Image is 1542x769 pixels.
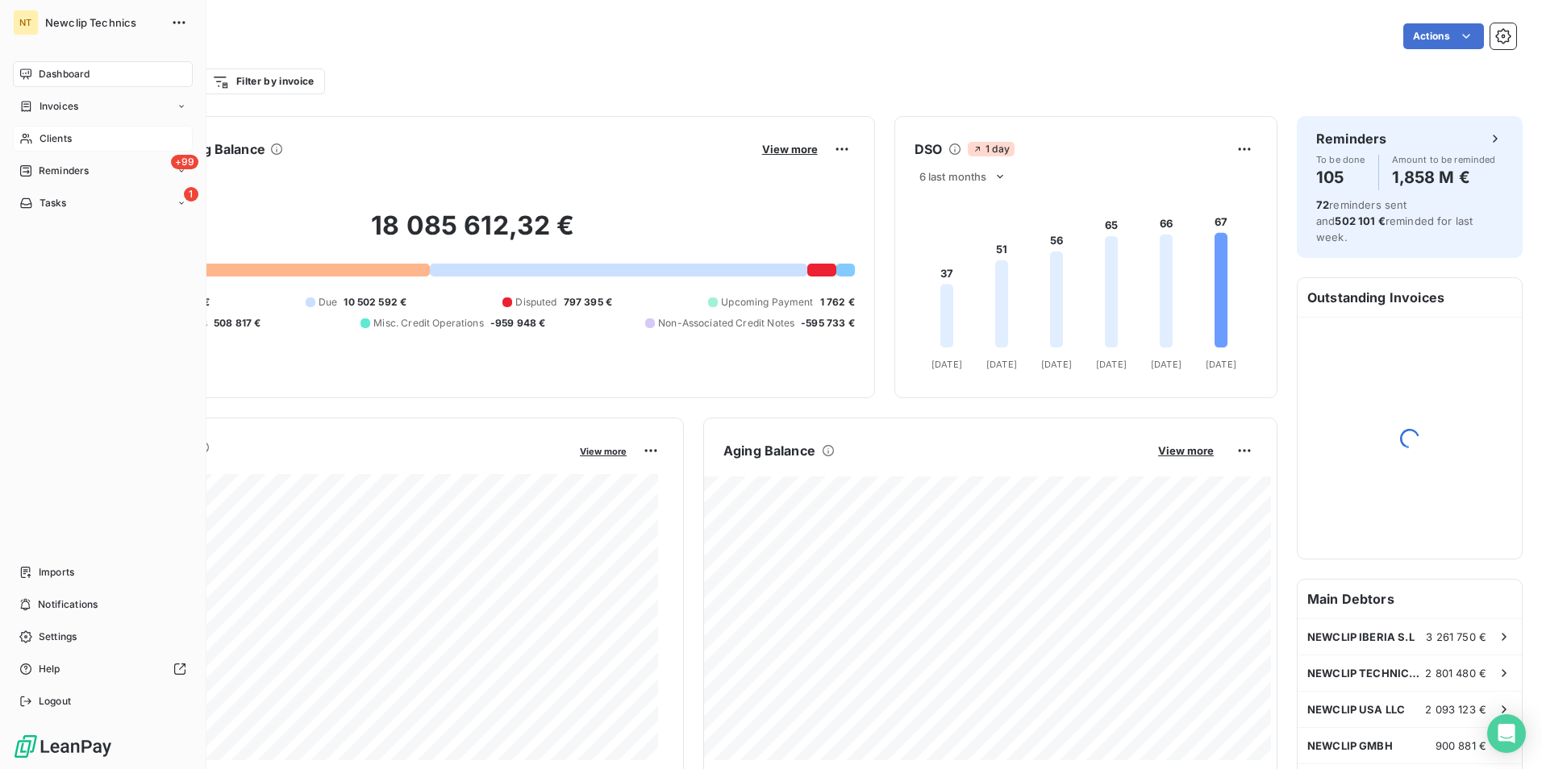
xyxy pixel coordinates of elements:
h2: 18 085 612,32 € [91,210,855,258]
span: View more [580,446,627,457]
span: Misc. Credit Operations [373,316,483,330]
a: Clients [13,126,193,152]
span: Logout [39,694,71,709]
tspan: [DATE] [1206,359,1236,370]
span: 72 [1316,198,1329,211]
span: 6 last months [919,170,987,183]
span: Imports [39,565,74,580]
span: 1 [184,187,198,202]
span: View more [1158,444,1214,457]
span: Newclip Technics [45,16,161,29]
span: Non-Associated Credit Notes [658,316,794,330]
span: 797 395 € [564,295,612,310]
a: Help [13,656,193,682]
span: Settings [39,630,77,644]
span: Dashboard [39,67,90,81]
span: 2 093 123 € [1425,703,1486,716]
tspan: [DATE] [1041,359,1072,370]
h6: Reminders [1316,129,1386,148]
span: 3 261 750 € [1426,630,1486,643]
span: Monthly Revenue [91,457,569,474]
span: View more [762,143,818,156]
h6: Main Debtors [1298,580,1522,618]
span: To be done [1316,155,1365,164]
h4: 105 [1316,164,1365,190]
tspan: [DATE] [931,359,962,370]
tspan: [DATE] [1151,359,1182,370]
a: Invoices [13,94,193,119]
span: Upcoming Payment [721,295,813,310]
span: NEWCLIP GMBH [1307,739,1393,752]
span: -595 733 € [801,316,855,330]
tspan: [DATE] [986,359,1017,370]
button: View more [757,142,823,156]
tspan: [DATE] [1096,359,1127,370]
span: Help [39,662,60,676]
div: Open Intercom Messenger [1487,714,1526,753]
h6: Outstanding Invoices [1298,278,1522,317]
button: View more [575,443,631,458]
a: Settings [13,624,193,650]
a: 1Tasks [13,190,193,216]
h6: Aging Balance [723,441,815,460]
button: Actions [1403,23,1484,49]
span: Disputed [515,295,556,310]
span: Clients [40,131,72,146]
span: Notifications [38,597,98,612]
button: Filter by invoice [202,69,324,94]
a: Imports [13,559,193,585]
span: 1 762 € [820,295,855,310]
div: NT [13,10,39,35]
span: NEWCLIP IBERIA S.L [1307,630,1415,643]
button: View more [1153,443,1219,458]
span: 2 801 480 € [1425,667,1486,680]
a: Dashboard [13,61,193,87]
span: 508 817 € [214,316,260,330]
span: 900 881 € [1436,739,1486,752]
span: reminders sent and reminded for last week. [1316,198,1473,243]
span: 10 502 592 € [344,295,406,310]
span: Amount to be reminded [1392,155,1496,164]
span: NEWCLIP TECHNICS AUSTRALIA PTY [1307,667,1425,680]
span: +99 [171,155,198,169]
a: +99Reminders [13,158,193,184]
span: Reminders [39,164,89,178]
span: 1 day [968,142,1015,156]
span: -959 948 € [490,316,546,330]
span: Invoices [40,99,78,114]
img: Logo LeanPay [13,734,113,759]
span: Tasks [40,196,67,210]
h6: DSO [915,139,942,159]
h4: 1,858 M € [1392,164,1496,190]
span: 502 101 € [1335,214,1385,227]
span: Due [319,295,337,310]
span: NEWCLIP USA LLC [1307,703,1405,716]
